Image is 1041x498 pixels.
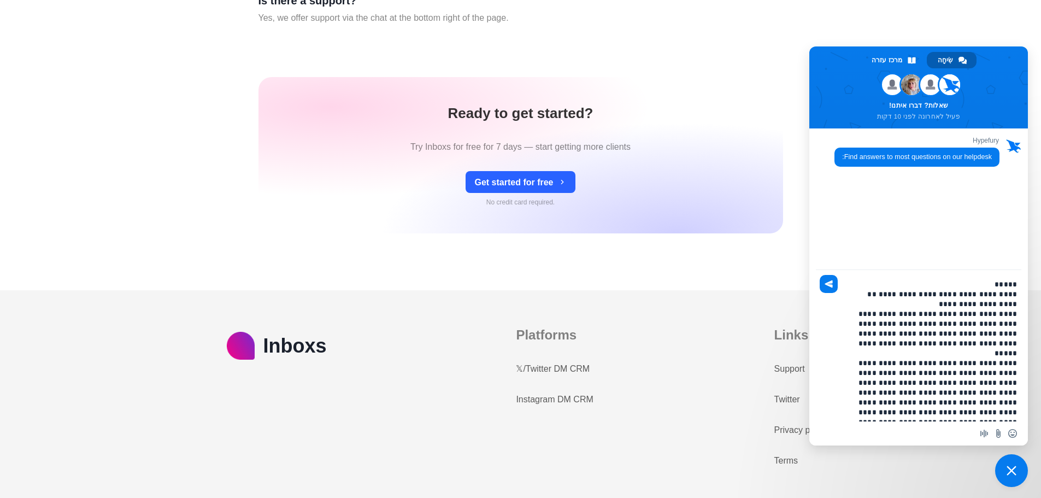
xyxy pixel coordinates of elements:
span: לִשְׁלוֹחַ [820,275,838,293]
img: logo [227,332,255,360]
span: הוספת אימוג׳י [1008,429,1017,438]
a: Instagram DM CRM [516,393,593,406]
span: שלח קובץ [994,429,1003,438]
span: Find answers to most questions on our helpdesk: [842,153,992,161]
a: 𝕏/Twitter DM CRM [516,362,590,376]
b: Links [774,327,809,342]
div: שִׂיחָה [927,52,977,68]
div: מרכז עזרה [861,52,925,68]
p: No credit card required. [486,197,555,207]
a: Twitter [774,393,800,406]
span: הקלט הודעת שמע [980,429,989,438]
a: Terms [774,454,798,467]
span: Hypefury [834,137,999,144]
p: Yes, we offer support via the chat at the bottom right of the page. [258,11,509,25]
h2: Inboxs [255,325,336,366]
a: Privacy policy [774,424,828,437]
b: Platforms [516,327,577,342]
span: מרכז עזרה [872,52,902,68]
p: Try Inboxs for free for 7 days — start getting more clients [410,140,631,154]
a: Support [774,362,805,376]
button: Get started for free [466,171,575,193]
h1: Ready to get started? [448,103,593,123]
div: סגור צ'אט [995,454,1028,487]
span: שִׂיחָה [938,52,953,68]
textarea: נסח הודעה... [844,279,1017,421]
